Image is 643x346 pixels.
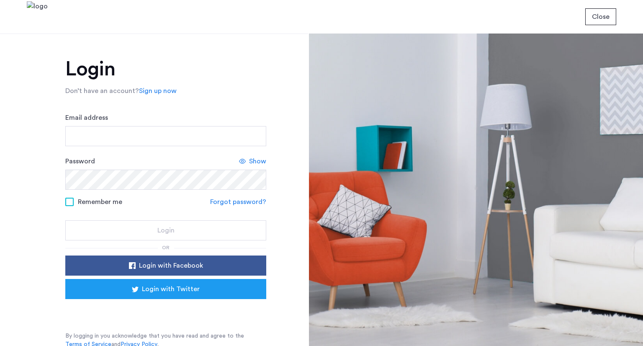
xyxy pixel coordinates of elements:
img: logo [27,1,48,33]
span: Login [157,225,175,235]
button: button [65,220,266,240]
span: Show [249,156,266,166]
span: or [162,245,170,250]
h1: Login [65,59,266,79]
a: Forgot password? [210,197,266,207]
span: Close [592,12,610,22]
a: Sign up now [139,86,177,96]
button: button [585,8,616,25]
label: Email address [65,113,108,123]
button: button [65,256,266,276]
span: Don’t have an account? [65,88,139,94]
span: Remember me [78,197,122,207]
span: Login with Twitter [142,284,200,294]
button: button [65,279,266,299]
span: Login with Facebook [139,261,203,271]
label: Password [65,156,95,166]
